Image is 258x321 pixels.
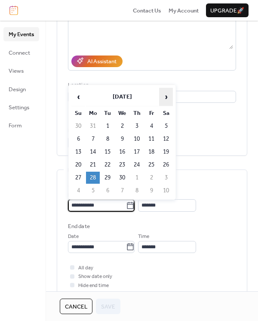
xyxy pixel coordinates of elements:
[71,172,85,184] td: 27
[115,107,129,119] th: We
[71,133,85,145] td: 6
[101,172,114,184] td: 29
[86,146,100,158] td: 14
[78,272,112,281] span: Show date only
[3,82,39,96] a: Design
[115,133,129,145] td: 9
[9,30,34,39] span: My Events
[86,159,100,171] td: 21
[68,166,104,174] span: Date and time
[159,107,173,119] th: Sa
[159,133,173,145] td: 12
[68,222,90,231] div: End date
[159,120,173,132] td: 5
[68,181,93,189] div: Start date
[86,120,100,132] td: 31
[101,159,114,171] td: 22
[130,185,144,197] td: 8
[3,64,39,77] a: Views
[86,88,158,106] th: [DATE]
[101,120,114,132] td: 1
[9,6,18,15] img: logo
[130,159,144,171] td: 24
[159,185,173,197] td: 10
[71,185,85,197] td: 4
[9,85,26,94] span: Design
[115,159,129,171] td: 23
[65,302,87,311] span: Cancel
[86,133,100,145] td: 7
[144,185,158,197] td: 9
[115,120,129,132] td: 2
[130,133,144,145] td: 10
[144,172,158,184] td: 2
[144,146,158,158] td: 18
[130,107,144,119] th: Th
[68,191,79,200] span: Date
[101,185,114,197] td: 6
[78,281,109,290] span: Hide end time
[9,49,30,57] span: Connect
[144,107,158,119] th: Fr
[144,120,158,132] td: 4
[169,6,199,15] a: My Account
[210,6,244,15] span: Upgrade 🚀
[71,159,85,171] td: 20
[159,172,173,184] td: 3
[78,264,93,272] span: All day
[68,81,234,90] div: Location
[101,146,114,158] td: 15
[160,88,172,105] span: ›
[133,6,161,15] a: Contact Us
[101,107,114,119] th: Tu
[115,185,129,197] td: 7
[60,299,92,314] button: Cancel
[3,27,39,41] a: My Events
[9,121,22,130] span: Form
[138,232,149,241] span: Time
[3,46,39,59] a: Connect
[159,146,173,158] td: 19
[86,107,100,119] th: Mo
[130,172,144,184] td: 1
[3,118,39,132] a: Form
[130,120,144,132] td: 3
[144,159,158,171] td: 25
[87,57,117,66] div: AI Assistant
[86,185,100,197] td: 5
[68,232,79,241] span: Date
[86,172,100,184] td: 28
[71,56,123,67] button: AI Assistant
[130,146,144,158] td: 17
[68,127,131,135] div: Event color
[71,120,85,132] td: 30
[206,3,249,17] button: Upgrade🚀
[71,107,85,119] th: Su
[144,133,158,145] td: 11
[3,100,39,114] a: Settings
[72,88,85,105] span: ‹
[9,103,29,112] span: Settings
[71,146,85,158] td: 13
[115,146,129,158] td: 16
[101,133,114,145] td: 8
[9,67,24,75] span: Views
[159,159,173,171] td: 26
[115,172,129,184] td: 30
